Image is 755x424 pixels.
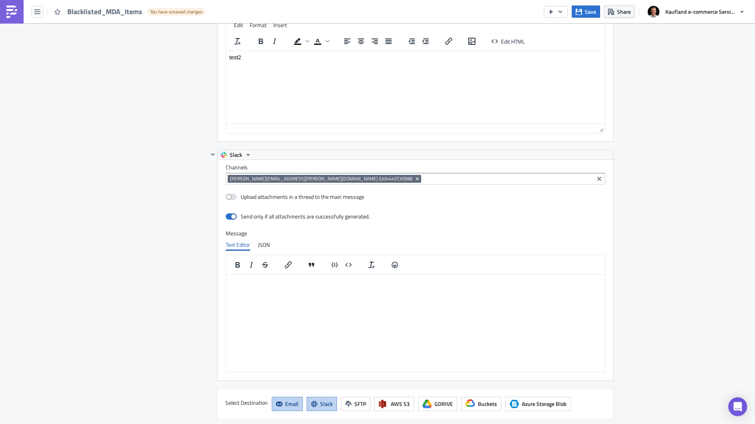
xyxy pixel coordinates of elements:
button: Insert/edit image [465,36,479,47]
button: Clear formatting [365,259,378,270]
button: Italic [268,36,281,47]
button: Remove Tag [414,175,421,183]
span: SFTP [354,400,366,408]
div: Text color [311,36,331,47]
label: Select Destination [225,397,268,409]
button: Edit HTML [488,36,528,47]
span: Edit HTML [501,37,525,45]
span: You have unsaved changes [150,9,203,15]
label: Message [226,230,605,237]
span: Blacklisted_MDA_Items [67,7,143,16]
span: Slack [320,400,333,408]
span: Email [285,400,298,408]
button: Decrease indent [405,36,418,47]
button: Increase indent [419,36,432,47]
span: Slack [230,150,242,160]
button: Justify [382,36,395,47]
button: Italic [245,259,258,270]
label: Upload attachments in a thread to the main message [226,193,364,200]
img: Avatar [647,5,660,18]
button: Buckets [461,397,501,411]
button: Emojis [388,259,401,270]
button: Align left [341,36,354,47]
button: Azure Storage BlobAzure Storage Blob [505,397,571,411]
span: [PERSON_NAME][EMAIL_ADDRESS][PERSON_NAME][DOMAIN_NAME] (U0444ECKGN8) [230,176,412,182]
iframe: Rich Text Area [226,275,605,372]
button: Bold [254,36,267,47]
button: Kaufland e-commerce Services GmbH & Co. KG [643,3,749,20]
button: Clear selected items [595,174,604,184]
button: Slack [218,150,254,160]
span: AWS S3 [391,400,410,408]
span: GDRIVE [435,400,453,408]
button: Email [272,397,303,411]
span: Insert [273,21,287,29]
label: Channels [226,164,605,171]
button: Share [604,6,635,18]
iframe: Rich Text Area [226,51,605,123]
button: Slack [307,397,337,411]
span: Kaufland e-commerce Services GmbH & Co. KG [665,7,736,16]
div: Background color [291,36,311,47]
button: Insert code block [342,259,355,270]
button: Strikethrough [258,259,272,270]
button: Bold [231,259,244,270]
div: Open Intercom Messenger [728,397,747,416]
button: GDRIVE [418,397,457,411]
button: SFTP [341,397,370,411]
button: Save [572,6,600,18]
button: Hide content [208,150,217,159]
button: AWS S3 [374,397,414,411]
button: Insert/edit link [282,259,295,270]
span: Edit [234,21,243,29]
span: Format [250,21,267,29]
button: Clear formatting [231,36,244,47]
button: Insert code line [328,259,341,270]
span: Azure Storage Blob [510,399,519,409]
span: Share [617,7,631,16]
button: Align center [354,36,368,47]
div: Resize [597,124,605,133]
div: JSON [258,239,270,251]
span: Save [585,7,596,16]
span: Azure Storage Blob [522,400,567,408]
button: Align right [368,36,381,47]
img: PushMetrics [6,6,18,18]
button: Blockquote [305,259,318,270]
button: Insert/edit link [442,36,455,47]
span: Buckets [478,400,497,408]
div: Text Editor [226,239,250,251]
div: Send only if all attachments are successfully generated. [241,213,370,220]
